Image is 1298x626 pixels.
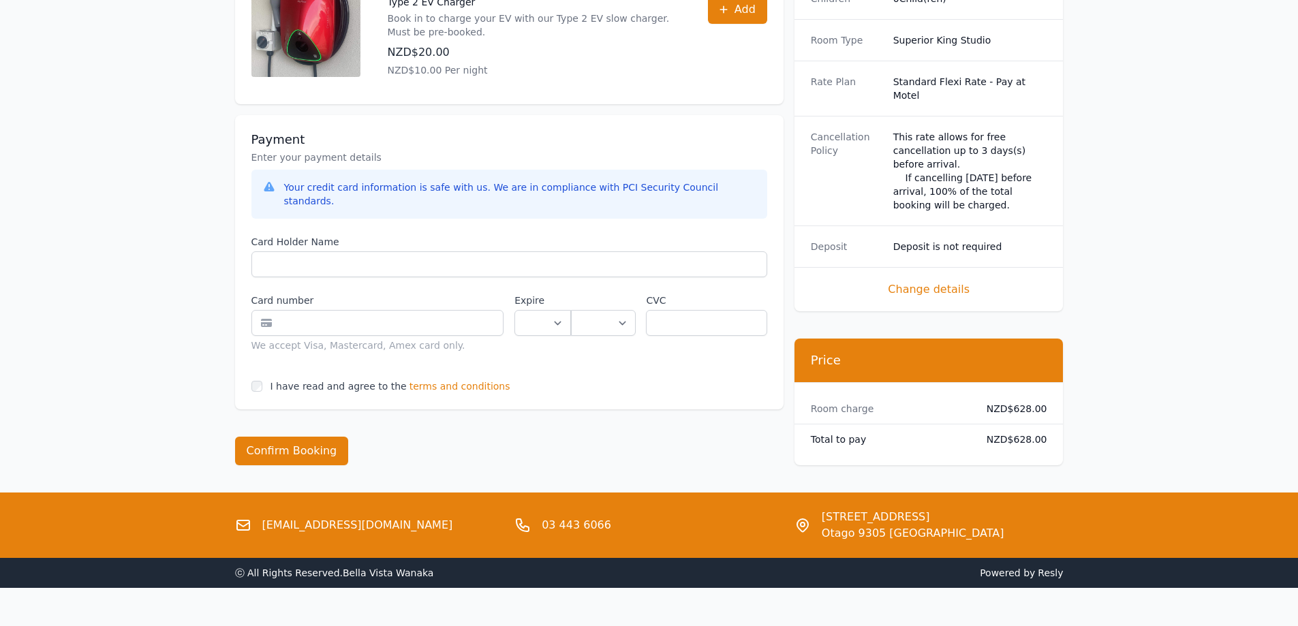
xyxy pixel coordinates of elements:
dd: Deposit is not required [893,240,1047,253]
span: Change details [811,281,1047,298]
dt: Cancellation Policy [811,130,882,212]
label: Card Holder Name [251,235,767,249]
label: Card number [251,294,504,307]
div: This rate allows for free cancellation up to 3 days(s) before arrival. If cancelling [DATE] befor... [893,130,1047,212]
p: Enter your payment details [251,151,767,164]
h3: Price [811,352,1047,369]
p: NZD$10.00 Per night [388,63,681,77]
span: ⓒ All Rights Reserved. Bella Vista Wanaka [235,567,434,578]
dt: Total to pay [811,433,965,446]
a: Resly [1038,567,1063,578]
dt: Room Type [811,33,882,47]
dt: Rate Plan [811,75,882,102]
span: Otago 9305 [GEOGRAPHIC_DATA] [822,525,1004,542]
dd: NZD$628.00 [976,433,1047,446]
span: Add [735,1,756,18]
label: CVC [646,294,767,307]
dd: NZD$628.00 [976,402,1047,416]
label: . [571,294,635,307]
dt: Deposit [811,240,882,253]
dd: Standard Flexi Rate - Pay at Motel [893,75,1047,102]
dt: Room charge [811,402,965,416]
p: Book in to charge your EV with our Type 2 EV slow charger. Must be pre-booked. [388,12,681,39]
dd: Superior King Studio [893,33,1047,47]
button: Confirm Booking [235,437,349,465]
span: Powered by [655,566,1064,580]
a: 03 443 6066 [542,517,611,533]
span: terms and conditions [410,379,510,393]
a: [EMAIL_ADDRESS][DOMAIN_NAME] [262,517,453,533]
label: I have read and agree to the [271,381,407,392]
h3: Payment [251,131,767,148]
p: NZD$20.00 [388,44,681,61]
div: Your credit card information is safe with us. We are in compliance with PCI Security Council stan... [284,181,756,208]
label: Expire [514,294,571,307]
div: We accept Visa, Mastercard, Amex card only. [251,339,504,352]
span: [STREET_ADDRESS] [822,509,1004,525]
